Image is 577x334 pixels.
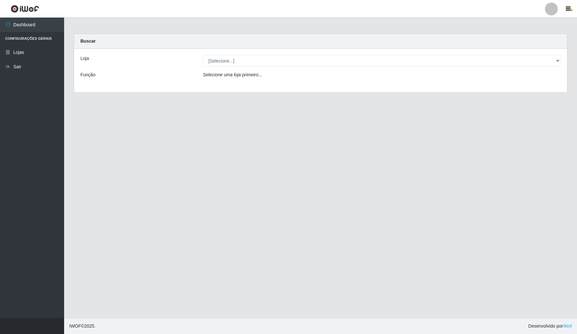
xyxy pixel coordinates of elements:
strong: Buscar [80,38,96,44]
label: Loja [80,55,89,62]
label: Função [80,71,96,78]
img: CoreUI Logo [11,5,39,13]
span: IWOF [69,323,81,329]
span: Desenvolvido por [528,323,572,330]
a: iWof [563,323,572,329]
i: Selecione uma loja primeiro... [203,72,262,77]
span: © 2025 . [69,323,96,330]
